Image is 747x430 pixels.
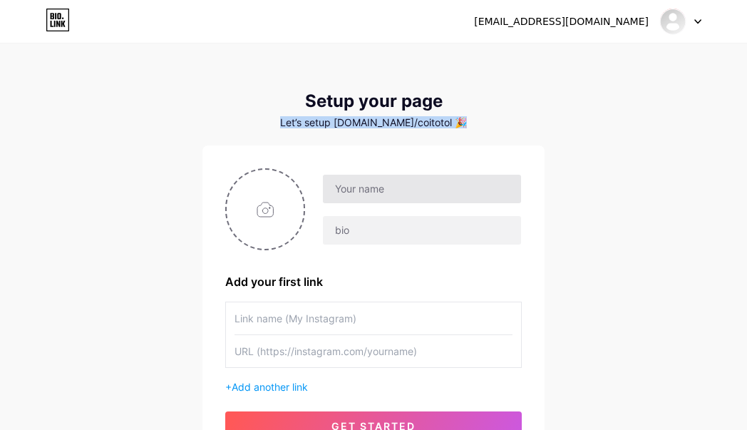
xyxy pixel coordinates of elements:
div: [EMAIL_ADDRESS][DOMAIN_NAME] [474,14,649,29]
div: + [225,379,522,394]
input: Link name (My Instagram) [235,302,512,334]
div: Let’s setup [DOMAIN_NAME]/coitotol 🎉 [202,117,545,128]
input: URL (https://instagram.com/yourname) [235,335,512,367]
div: Setup your page [202,91,545,111]
input: bio [323,216,521,245]
span: Add another link [232,381,308,393]
img: COITOTO LIVECHAT [659,8,686,35]
div: Add your first link [225,273,522,290]
input: Your name [323,175,521,203]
